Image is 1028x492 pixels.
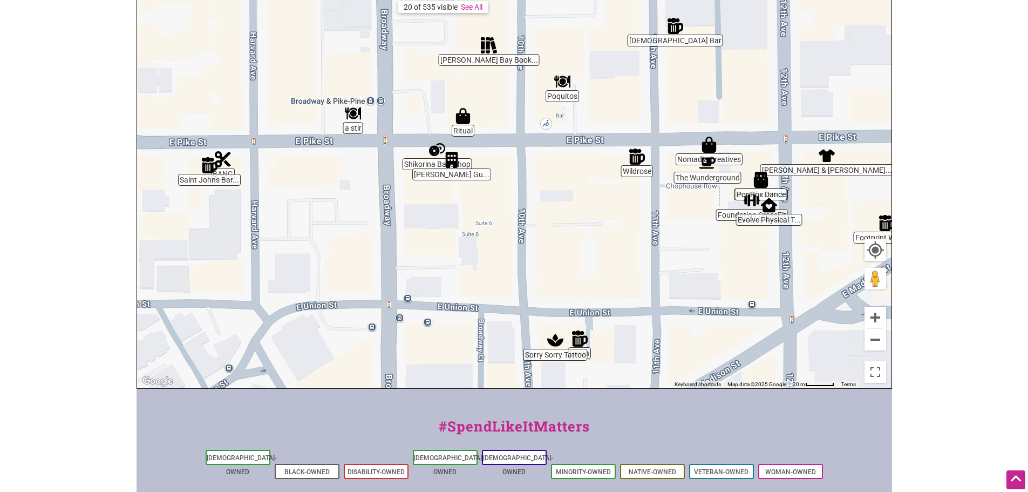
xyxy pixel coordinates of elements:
[345,105,361,122] div: a stir
[404,3,458,11] div: 20 of 535 visible
[727,381,786,387] span: Map data ©2025 Google
[793,381,805,387] span: 20 m
[841,381,856,387] a: Terms
[414,454,484,476] a: [DEMOGRAPHIC_DATA]-Owned
[571,331,588,347] div: Union
[864,307,886,328] button: Zoom in
[789,381,838,388] button: Map Scale: 20 m per 50 pixels
[554,73,570,90] div: Poquitos
[201,157,217,173] div: Saint John's Bar and Eatery
[444,152,460,168] div: Susan Palmer's Guitar Studio
[215,151,231,167] div: BANG
[556,468,611,476] a: Minority-Owned
[694,468,748,476] a: Veteran-Owned
[137,416,892,448] div: #SpendLikeItMatters
[481,37,497,53] div: Elliott Bay Book Company
[864,239,886,261] button: Your Location
[765,468,816,476] a: Woman-Owned
[699,155,716,171] div: The Wunderground
[1006,470,1025,489] div: Scroll Back to Top
[284,468,330,476] a: Black-Owned
[629,149,645,165] div: Wildrose
[461,3,482,11] a: See All
[819,147,835,164] div: Sergius & Bacchus Menswear
[629,468,676,476] a: Native-Owned
[864,329,886,351] button: Zoom out
[455,108,471,124] div: Ritual
[483,454,553,476] a: [DEMOGRAPHIC_DATA]-Owned
[863,360,887,384] button: Toggle fullscreen view
[761,197,777,213] div: Evolve Physical Therapy
[753,172,769,188] div: PopRox Dance
[879,215,895,231] div: Footprint Wine Tap
[429,141,445,158] div: Shikorina Bakeshop
[675,381,721,388] button: Keyboard shortcuts
[864,268,886,289] button: Drag Pegman onto the map to open Street View
[348,468,405,476] a: Disability-Owned
[140,374,175,388] img: Google
[744,192,760,208] div: Foundation CrossFit
[140,374,175,388] a: Open this area in Google Maps (opens a new window)
[547,332,563,348] div: Sorry Sorry Tattoo
[667,18,683,34] div: Queer Bar
[207,454,277,476] a: [DEMOGRAPHIC_DATA]-Owned
[701,137,717,153] div: Nomadia Creatives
